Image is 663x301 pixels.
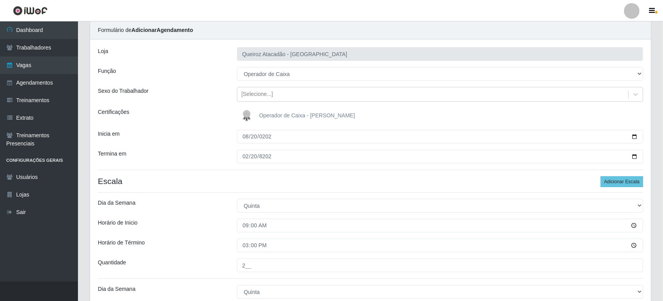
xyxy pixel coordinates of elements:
[237,150,643,163] input: 00/00/0000
[98,67,116,75] label: Função
[237,259,643,272] input: Informe a quantidade...
[237,219,643,232] input: 00:00
[98,199,136,207] label: Dia da Semana
[241,90,273,99] div: [Selecione...]
[601,176,643,187] button: Adicionar Escala
[98,285,136,293] label: Dia da Semana
[90,21,651,39] div: Formulário de
[98,219,138,227] label: Horário de Inicio
[98,176,643,186] h4: Escala
[98,87,149,95] label: Sexo do Trabalhador
[98,108,129,116] label: Certificações
[13,6,48,16] img: CoreUI Logo
[98,47,108,55] label: Loja
[237,239,643,252] input: 00:00
[98,259,126,267] label: Quantidade
[259,112,355,119] span: Operador de Caixa - [PERSON_NAME]
[239,108,258,124] img: Operador de Caixa - Queiroz Atacadão
[98,239,145,247] label: Horário de Término
[237,130,643,143] input: 00/00/0000
[98,150,126,158] label: Termina em
[98,130,120,138] label: Inicia em
[131,27,193,33] strong: Adicionar Agendamento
